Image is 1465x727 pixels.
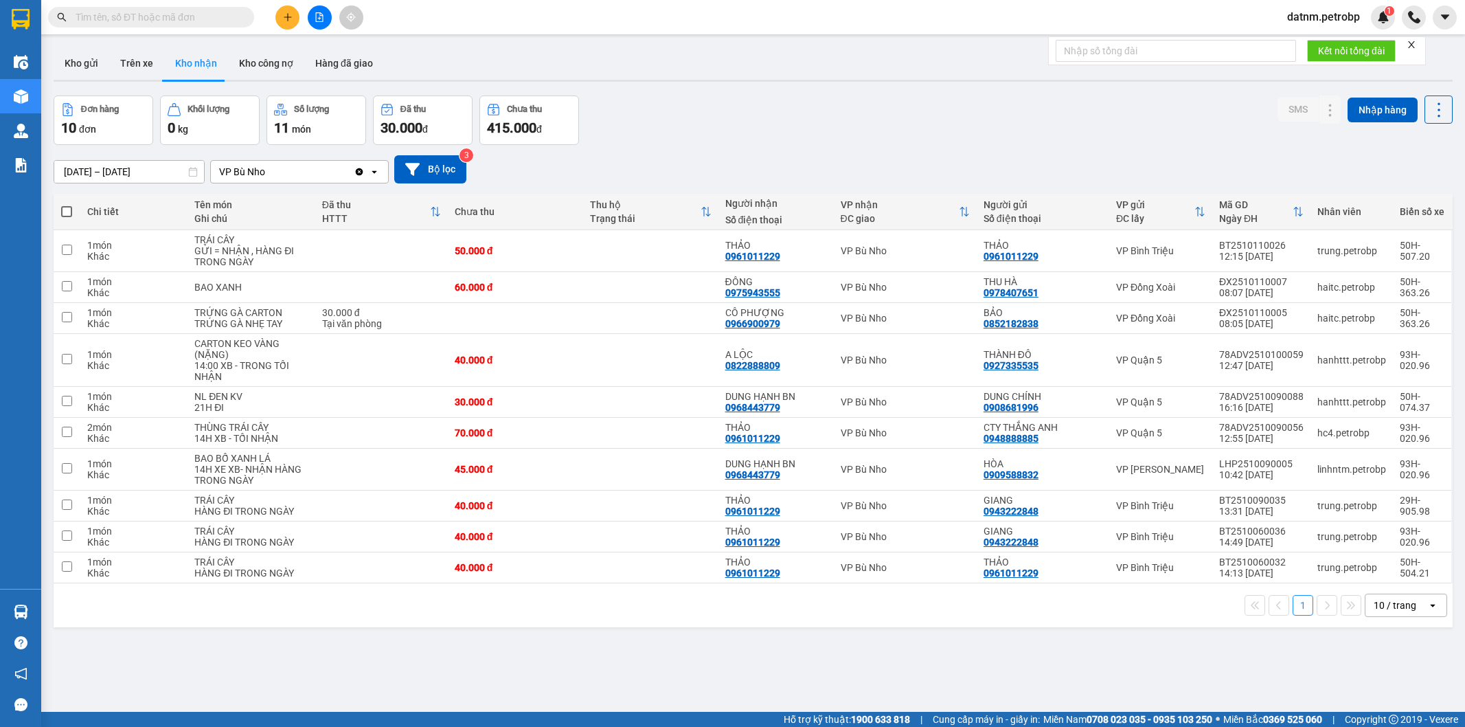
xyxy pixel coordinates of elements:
[841,282,970,293] div: VP Bù Nho
[725,214,827,225] div: Số điện thoại
[1116,213,1194,224] div: ĐC lấy
[14,636,27,649] span: question-circle
[346,12,356,22] span: aim
[322,213,430,224] div: HTTT
[1219,199,1293,210] div: Mã GD
[455,500,576,511] div: 40.000 đ
[1317,500,1386,511] div: trung.petrobp
[725,198,827,209] div: Người nhận
[322,307,441,318] div: 30.000 đ
[1219,213,1293,224] div: Ngày ĐH
[590,213,701,224] div: Trạng thái
[61,120,76,136] span: 10
[1219,568,1304,579] div: 14:13 [DATE]
[841,213,959,224] div: ĐC giao
[1389,715,1398,724] span: copyright
[1109,194,1212,230] th: Toggle SortBy
[228,47,304,80] button: Kho công nợ
[725,526,827,537] div: THẢO
[194,234,308,245] div: TRÁI CÂY
[1400,349,1444,371] div: 93H-020.96
[12,9,30,30] img: logo-vxr
[1317,245,1386,256] div: trung.petrobp
[14,667,27,680] span: notification
[1317,206,1386,217] div: Nhân viên
[322,199,430,210] div: Đã thu
[1219,240,1304,251] div: BT2510110026
[920,712,922,727] span: |
[81,104,119,114] div: Đơn hàng
[354,166,365,177] svg: Clear value
[87,458,181,469] div: 1 món
[1219,276,1304,287] div: ĐX2510110007
[984,433,1038,444] div: 0948888885
[87,318,181,329] div: Khác
[1116,313,1205,324] div: VP Đồng Xoài
[725,458,827,469] div: DUNG HẠNH BN
[725,240,827,251] div: THẢO
[194,433,308,444] div: 14H XB - TỐI NHẬN
[294,104,329,114] div: Số lượng
[87,287,181,298] div: Khác
[984,557,1102,568] div: THẢO
[194,213,308,224] div: Ghi chú
[984,391,1102,402] div: DUNG CHÍNH
[1219,287,1304,298] div: 08:07 [DATE]
[304,47,384,80] button: Hàng đã giao
[164,47,228,80] button: Kho nhận
[1317,282,1386,293] div: haitc.petrobp
[87,360,181,371] div: Khác
[1087,714,1212,725] strong: 0708 023 035 - 0935 103 250
[455,531,576,542] div: 40.000 đ
[87,240,181,251] div: 1 món
[725,391,827,402] div: DUNG HẠNH BN
[1317,562,1386,573] div: trung.petrobp
[725,557,827,568] div: THẢO
[54,161,204,183] input: Select a date range.
[984,199,1102,210] div: Người gửi
[194,338,308,360] div: CARTON KEO VÀNG (NẶNG)
[1116,500,1205,511] div: VP Bình Triệu
[194,568,308,579] div: HÀNG ĐI TRONG NGÀY
[369,166,380,177] svg: open
[1307,40,1396,62] button: Kết nối tổng đài
[194,360,308,382] div: 14:00 XB - TRONG TỐI NHẬN
[1400,240,1444,262] div: 50H-507.20
[590,199,701,210] div: Thu hộ
[194,526,308,537] div: TRÁI CÂY
[1332,712,1335,727] span: |
[160,96,260,145] button: Khối lượng0kg
[725,360,780,371] div: 0822888809
[536,124,542,135] span: đ
[1407,40,1416,49] span: close
[87,349,181,360] div: 1 món
[266,96,366,145] button: Số lượng11món
[87,276,181,287] div: 1 món
[984,240,1102,251] div: THẢO
[1043,712,1212,727] span: Miền Nam
[1400,458,1444,480] div: 93H-020.96
[1219,506,1304,517] div: 13:31 [DATE]
[834,194,977,230] th: Toggle SortBy
[194,307,308,318] div: TRỨNG GÀ CARTON
[1219,495,1304,506] div: BT2510090035
[841,313,970,324] div: VP Bù Nho
[1219,318,1304,329] div: 08:05 [DATE]
[1400,206,1444,217] div: Biển số xe
[109,47,164,80] button: Trên xe
[194,245,308,267] div: GỬI = NHẬN , HÀNG ĐI TRONG NGÀY
[841,464,970,475] div: VP Bù Nho
[1219,526,1304,537] div: BT2510060036
[219,165,265,179] div: VP Bù Nho
[984,276,1102,287] div: THU HÀ
[455,396,576,407] div: 30.000 đ
[1219,458,1304,469] div: LHP2510090005
[194,557,308,568] div: TRÁI CÂY
[984,349,1102,360] div: THÀNH ĐÔ
[455,464,576,475] div: 45.000 đ
[725,495,827,506] div: THẢO
[87,469,181,480] div: Khác
[784,712,910,727] span: Hỗ trợ kỹ thuật:
[455,245,576,256] div: 50.000 đ
[984,469,1038,480] div: 0909588832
